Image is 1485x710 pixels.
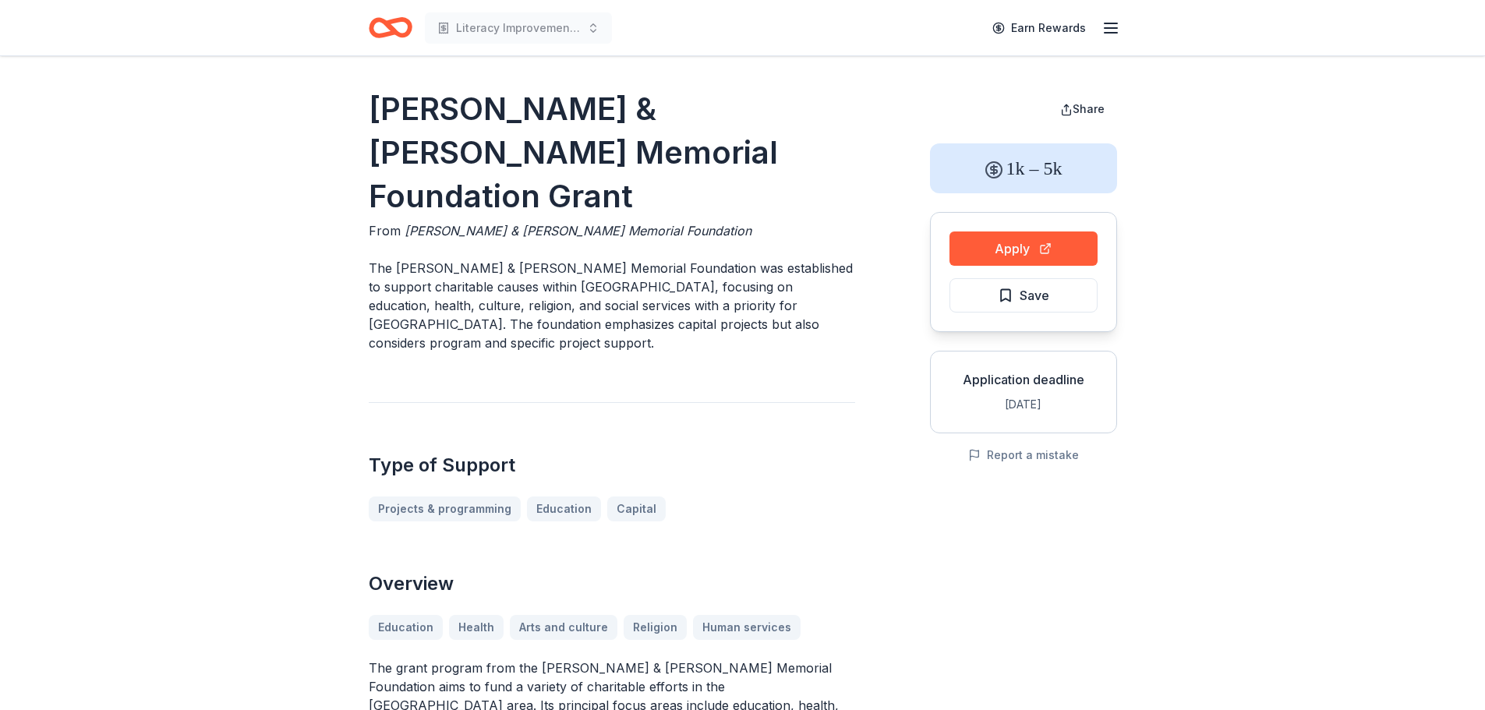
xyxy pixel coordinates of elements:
[369,221,855,240] div: From
[369,453,855,478] h2: Type of Support
[949,278,1098,313] button: Save
[607,496,666,521] a: Capital
[369,87,855,218] h1: [PERSON_NAME] & [PERSON_NAME] Memorial Foundation Grant
[369,571,855,596] h2: Overview
[983,14,1095,42] a: Earn Rewards
[930,143,1117,193] div: 1k – 5k
[1073,102,1105,115] span: Share
[369,259,855,352] p: The [PERSON_NAME] & [PERSON_NAME] Memorial Foundation was established to support charitable cause...
[943,395,1104,414] div: [DATE]
[405,223,751,238] span: [PERSON_NAME] & [PERSON_NAME] Memorial Foundation
[949,231,1098,266] button: Apply
[968,446,1079,465] button: Report a mistake
[1048,94,1117,125] button: Share
[456,19,581,37] span: Literacy Improvement for children in [GEOGRAPHIC_DATA] [GEOGRAPHIC_DATA] region
[943,370,1104,389] div: Application deadline
[369,496,521,521] a: Projects & programming
[425,12,612,44] button: Literacy Improvement for children in [GEOGRAPHIC_DATA] [GEOGRAPHIC_DATA] region
[1020,285,1049,306] span: Save
[369,9,412,46] a: Home
[527,496,601,521] a: Education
